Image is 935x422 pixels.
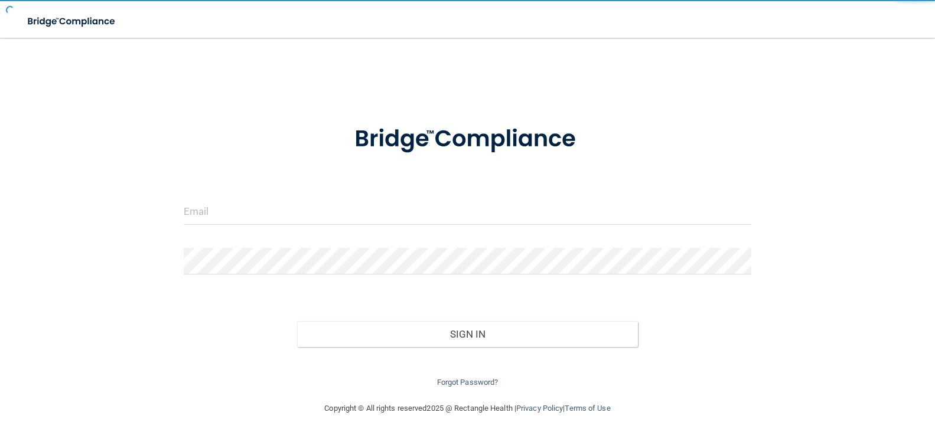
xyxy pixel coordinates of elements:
[437,378,499,387] a: Forgot Password?
[18,9,126,34] img: bridge_compliance_login_screen.278c3ca4.svg
[516,404,563,413] a: Privacy Policy
[297,321,638,347] button: Sign In
[330,109,605,170] img: bridge_compliance_login_screen.278c3ca4.svg
[184,198,752,225] input: Email
[565,404,610,413] a: Terms of Use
